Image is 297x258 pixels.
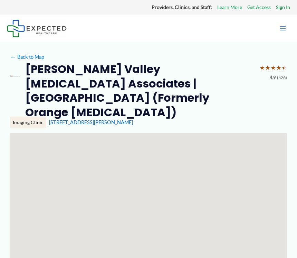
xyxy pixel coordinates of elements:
[265,62,270,74] span: ★
[281,62,287,74] span: ★
[270,74,276,82] span: 4.9
[152,4,212,10] strong: Providers, Clinics, and Staff:
[217,3,242,12] a: Learn More
[259,62,265,74] span: ★
[276,3,290,12] a: Sign In
[25,62,253,119] h2: [PERSON_NAME] Valley [MEDICAL_DATA] Associates | [GEOGRAPHIC_DATA] (Formerly Orange [MEDICAL_DATA])
[277,74,287,82] span: (526)
[10,52,44,62] a: ←Back to Map
[247,3,271,12] a: Get Access
[10,54,16,60] span: ←
[276,62,281,74] span: ★
[10,117,46,128] div: Imaging Clinic
[49,119,133,125] a: [STREET_ADDRESS][PERSON_NAME]
[7,20,67,37] img: Expected Healthcare Logo - side, dark font, small
[270,62,276,74] span: ★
